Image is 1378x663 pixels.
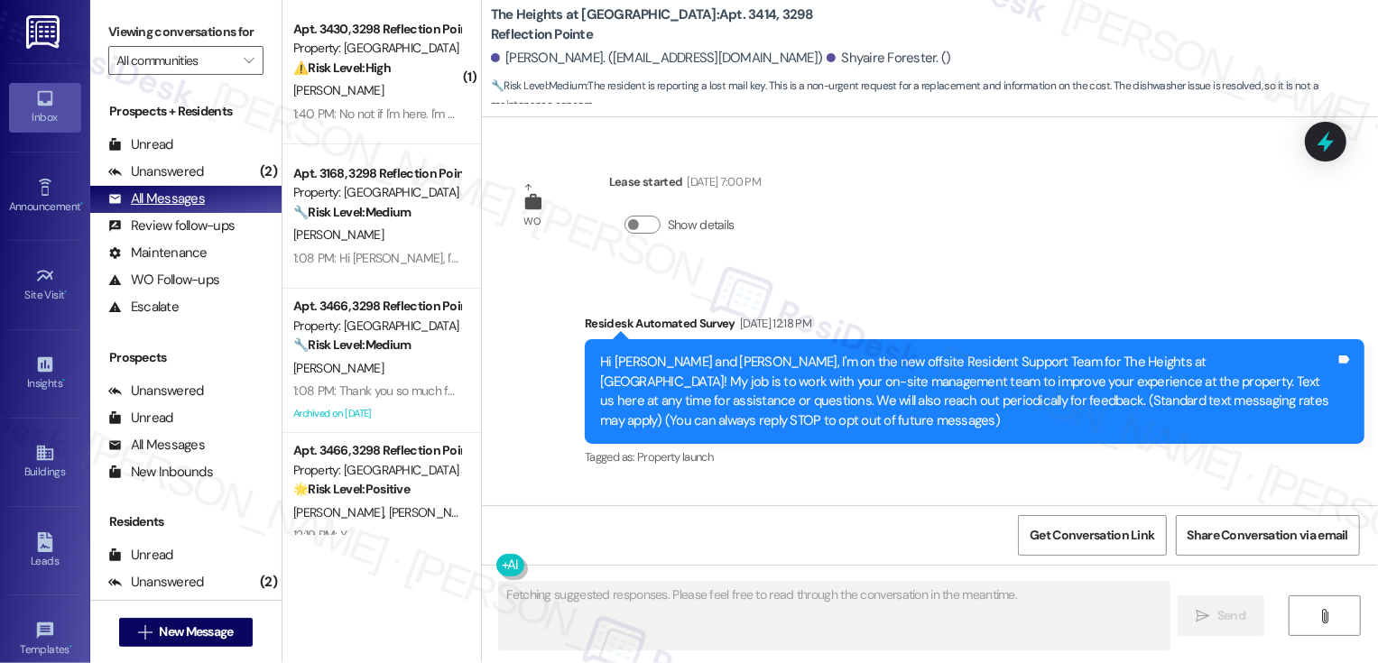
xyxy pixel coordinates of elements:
[108,573,204,592] div: Unanswered
[108,189,205,208] div: All Messages
[491,78,587,93] strong: 🔧 Risk Level: Medium
[293,461,460,480] div: Property: [GEOGRAPHIC_DATA] at [GEOGRAPHIC_DATA]
[609,172,761,198] div: Lease started
[827,49,950,68] div: Shyaire Forester. ()
[90,102,282,121] div: Prospects + Residents
[600,353,1336,430] div: Hi [PERSON_NAME] and [PERSON_NAME], I'm on the new offsite Resident Support Team for The Heights ...
[293,360,384,376] span: [PERSON_NAME]
[293,183,460,202] div: Property: [GEOGRAPHIC_DATA] at [GEOGRAPHIC_DATA]
[119,618,253,647] button: New Message
[62,374,65,387] span: •
[585,314,1364,339] div: Residesk Automated Survey
[293,226,384,243] span: [PERSON_NAME]
[293,82,384,98] span: [PERSON_NAME]
[108,463,213,482] div: New Inbounds
[1018,515,1166,556] button: Get Conversation Link
[9,527,81,576] a: Leads
[1176,515,1360,556] button: Share Conversation via email
[293,441,460,460] div: Apt. 3466, 3298 Reflection Pointe
[9,83,81,132] a: Inbox
[9,261,81,309] a: Site Visit •
[293,297,460,316] div: Apt. 3466, 3298 Reflection Pointe
[293,20,460,39] div: Apt. 3430, 3298 Reflection Pointe
[1188,526,1348,545] span: Share Conversation via email
[255,158,282,186] div: (2)
[9,349,81,398] a: Insights •
[108,298,179,317] div: Escalate
[293,164,460,183] div: Apt. 3168, 3298 Reflection Pointe
[293,527,347,543] div: 12:19 PM: Y
[499,582,1170,649] textarea: Fetching suggested responses. Please feel free to read through the conversation in the meantime.
[90,512,282,531] div: Residents
[159,622,233,641] span: New Message
[108,382,204,401] div: Unanswered
[682,172,761,191] div: [DATE] 7:00 PM
[69,640,72,653] span: •
[293,317,460,336] div: Property: [GEOGRAPHIC_DATA] at [GEOGRAPHIC_DATA]
[255,568,282,596] div: (2)
[637,449,713,465] span: Property launch
[293,504,389,520] span: [PERSON_NAME]
[108,135,173,154] div: Unread
[244,53,254,68] i: 
[108,271,219,290] div: WO Follow-ups
[90,348,282,367] div: Prospects
[1178,595,1265,636] button: Send
[293,204,411,220] strong: 🔧 Risk Level: Medium
[108,409,173,428] div: Unread
[65,286,68,299] span: •
[491,77,1378,115] span: : The resident is reporting a lost mail key. This is a non-urgent request for a replacement and i...
[293,336,411,353] strong: 🔧 Risk Level: Medium
[108,244,208,262] div: Maintenance
[9,437,81,486] a: Buildings
[116,46,235,75] input: All communities
[735,314,811,333] div: [DATE] 12:18 PM
[293,250,1313,266] div: 1:08 PM: Hi [PERSON_NAME], I'm so sorry to hear about the lawn care issues! I'll be sure to pass ...
[491,5,852,44] b: The Heights at [GEOGRAPHIC_DATA]: Apt. 3414, 3298 Reflection Pointe
[108,436,205,455] div: All Messages
[108,546,173,565] div: Unread
[138,625,152,640] i: 
[523,212,541,231] div: WO
[293,39,460,58] div: Property: [GEOGRAPHIC_DATA] at [GEOGRAPHIC_DATA]
[1318,609,1332,623] i: 
[108,162,204,181] div: Unanswered
[1030,526,1154,545] span: Get Conversation Link
[1197,609,1210,623] i: 
[293,60,391,76] strong: ⚠️ Risk Level: High
[585,444,1364,470] div: Tagged as:
[1217,606,1245,625] span: Send
[293,106,664,122] div: 1:40 PM: No not if I'm here. I'm usually here throughout the day however.
[108,18,264,46] label: Viewing conversations for
[291,402,462,425] div: Archived on [DATE]
[293,382,513,399] div: 1:08 PM: Thank you so much for your help!
[26,15,63,49] img: ResiDesk Logo
[668,216,735,235] label: Show details
[388,504,478,520] span: [PERSON_NAME]
[293,481,410,497] strong: 🌟 Risk Level: Positive
[80,198,83,210] span: •
[108,216,235,235] div: Review follow-ups
[491,49,823,68] div: [PERSON_NAME]. ([EMAIL_ADDRESS][DOMAIN_NAME])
